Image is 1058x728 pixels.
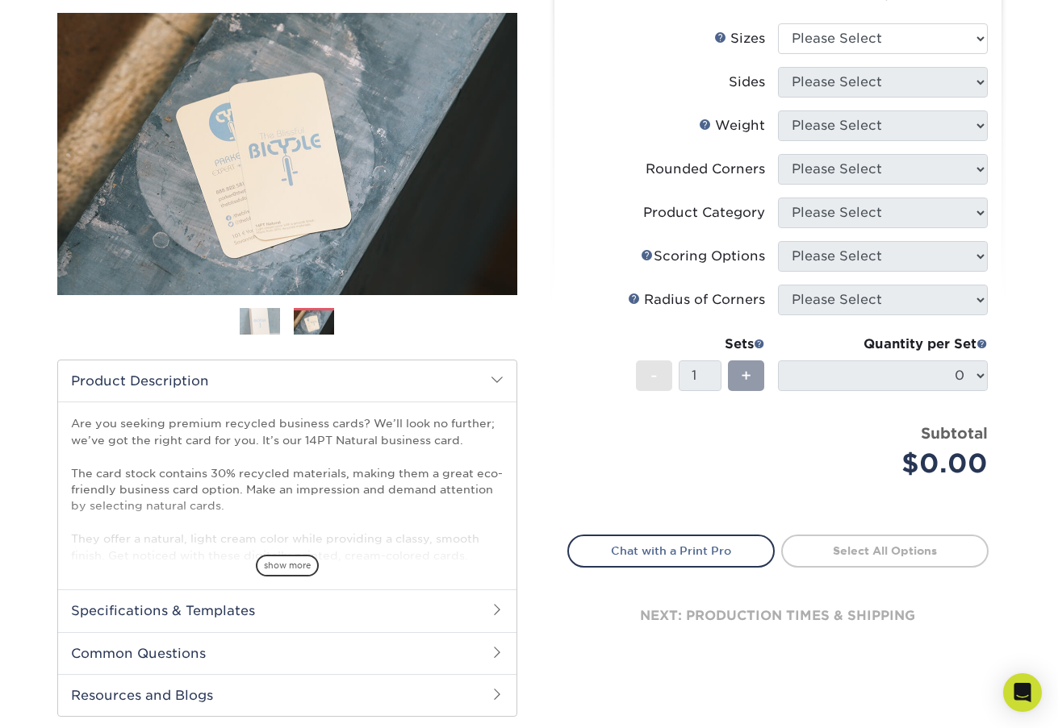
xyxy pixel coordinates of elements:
[699,116,765,135] div: Weight
[567,535,775,567] a: Chat with a Print Pro
[58,360,516,401] h2: Product Description
[778,335,988,354] div: Quantity per Set
[628,290,765,310] div: Radius of Corners
[567,568,989,664] div: next: production times & shipping
[57,13,517,295] img: Natural 02
[790,444,988,483] div: $0.00
[1003,673,1042,712] div: Open Intercom Messenger
[71,415,504,711] p: Are you seeking premium recycled business cards? We’ll look no further; we’ve got the right card ...
[714,29,765,48] div: Sizes
[729,73,765,92] div: Sides
[921,424,988,442] strong: Subtotal
[646,160,765,179] div: Rounded Corners
[636,335,765,354] div: Sets
[741,364,751,388] span: +
[650,364,658,388] span: -
[781,535,989,567] a: Select All Options
[58,632,516,674] h2: Common Questions
[294,310,334,335] img: Business Cards 02
[58,674,516,716] h2: Resources and Blogs
[256,555,319,576] span: show more
[240,302,280,342] img: Business Cards 01
[643,203,765,223] div: Product Category
[641,247,765,266] div: Scoring Options
[58,589,516,631] h2: Specifications & Templates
